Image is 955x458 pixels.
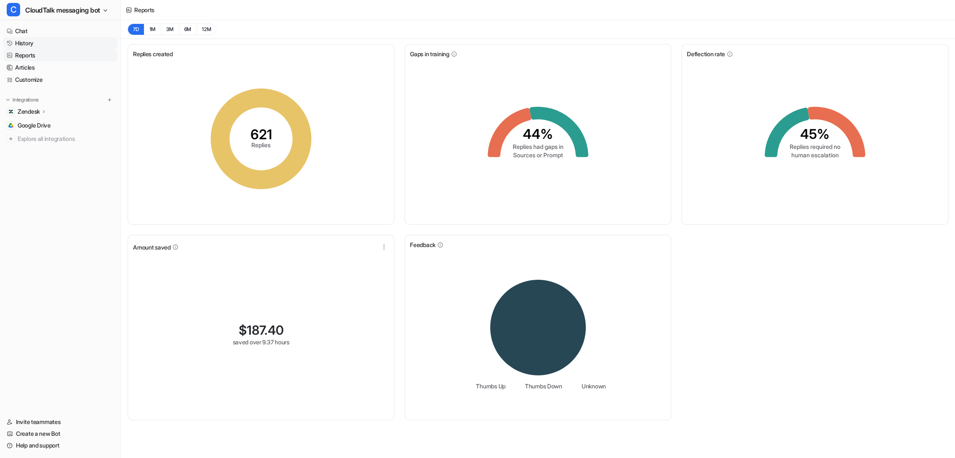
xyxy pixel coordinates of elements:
img: Zendesk [8,109,13,114]
tspan: 621 [250,126,272,143]
tspan: 45% [800,126,830,142]
tspan: Sources or Prompt [513,151,563,158]
button: 7D [128,23,144,35]
a: Invite teammates [3,416,117,428]
img: expand menu [5,97,11,103]
a: Explore all integrations [3,133,117,145]
span: Google Drive [18,121,51,130]
li: Thumbs Up [470,382,505,390]
span: Replies created [133,49,173,58]
a: Create a new Bot [3,428,117,440]
div: saved over 9.37 hours [232,338,289,346]
a: Customize [3,74,117,86]
span: C [7,3,20,16]
tspan: Replies had gaps in [513,143,564,150]
p: Zendesk [18,107,40,116]
button: 12M [196,23,217,35]
span: CloudTalk messaging bot [25,4,100,16]
a: Help and support [3,440,117,451]
tspan: 44% [523,126,553,142]
tspan: Replies [251,141,271,148]
a: Reports [3,49,117,61]
li: Unknown [576,382,606,390]
img: Google Drive [8,123,13,128]
a: Google DriveGoogle Drive [3,120,117,131]
div: Reports [134,5,154,14]
span: Amount saved [133,243,171,252]
button: 3M [161,23,179,35]
img: menu_add.svg [107,97,112,103]
a: Articles [3,62,117,73]
button: Integrations [3,96,41,104]
a: Chat [3,25,117,37]
span: Deflection rate [687,49,725,58]
p: Integrations [13,96,39,103]
span: Explore all integrations [18,132,114,146]
div: $ [239,323,284,338]
tspan: Replies required no [790,143,840,150]
li: Thumbs Down [519,382,562,390]
tspan: human escalation [791,151,839,158]
a: History [3,37,117,49]
button: 6M [179,23,197,35]
button: 1M [144,23,161,35]
span: Gaps in training [410,49,449,58]
span: Feedback [410,240,436,249]
span: 187.40 [247,323,284,338]
img: explore all integrations [7,135,15,143]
